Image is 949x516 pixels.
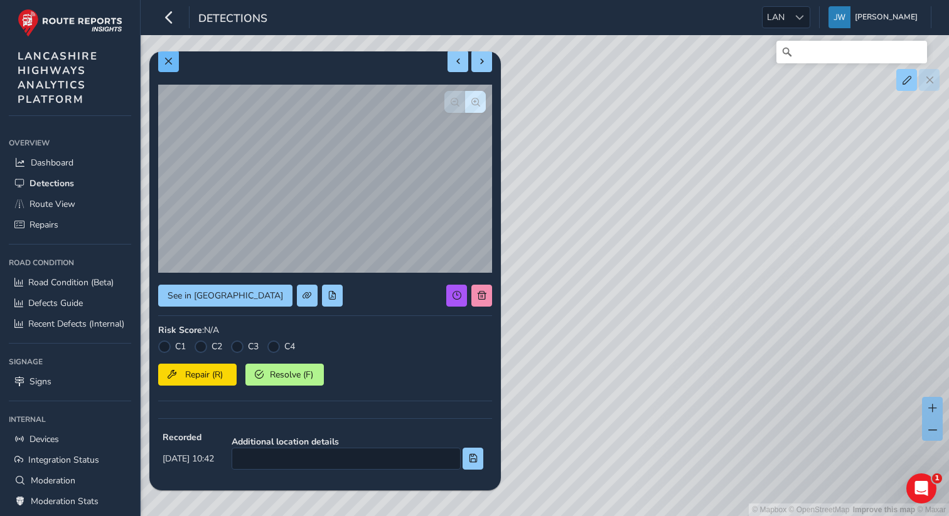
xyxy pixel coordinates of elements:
[29,198,75,210] span: Route View
[198,11,267,28] span: Detections
[181,369,227,381] span: Repair (R)
[776,41,927,63] input: Search
[163,431,214,443] strong: Recorded
[9,429,131,450] a: Devices
[9,214,131,235] a: Repairs
[29,376,51,387] span: Signs
[28,318,124,330] span: Recent Defects (Internal)
[168,290,283,302] span: See in [GEOGRAPHIC_DATA]
[9,253,131,272] div: Road Condition
[268,369,314,381] span: Resolve (F)
[9,410,131,429] div: Internal
[828,6,850,28] img: diamond-layout
[9,313,131,334] a: Recent Defects (Internal)
[28,276,114,288] span: Road Condition (Beta)
[158,285,292,307] button: See in Route View
[175,340,186,352] label: C1
[29,177,74,189] span: Detections
[9,134,131,152] div: Overview
[9,194,131,214] a: Route View
[29,433,59,445] span: Devices
[9,450,131,470] a: Integration Status
[232,436,483,448] strong: Additional location details
[18,49,98,107] span: LANCASHIRE HIGHWAYS ANALYTICS PLATFORM
[9,470,131,491] a: Moderation
[9,371,131,392] a: Signs
[828,6,922,28] button: [PERSON_NAME]
[763,7,789,28] span: LAN
[245,364,324,386] button: Resolve (F)
[9,152,131,173] a: Dashboard
[158,324,492,336] div: : N/A
[248,340,259,352] label: C3
[9,272,131,293] a: Road Condition (Beta)
[9,293,131,313] a: Defects Guide
[29,219,58,231] span: Repairs
[31,495,99,507] span: Moderation Stats
[932,473,942,483] span: 1
[28,297,83,309] span: Defects Guide
[163,453,214,465] span: [DATE] 10:42
[9,173,131,194] a: Detections
[158,364,237,386] button: Repair (R)
[9,491,131,512] a: Moderation Stats
[31,157,73,169] span: Dashboard
[158,324,202,336] strong: Risk Score
[9,352,131,371] div: Signage
[31,475,75,487] span: Moderation
[855,6,918,28] span: [PERSON_NAME]
[284,340,295,352] label: C4
[212,340,222,352] label: C2
[18,9,122,37] img: rr logo
[28,454,99,466] span: Integration Status
[906,473,936,503] iframe: Intercom live chat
